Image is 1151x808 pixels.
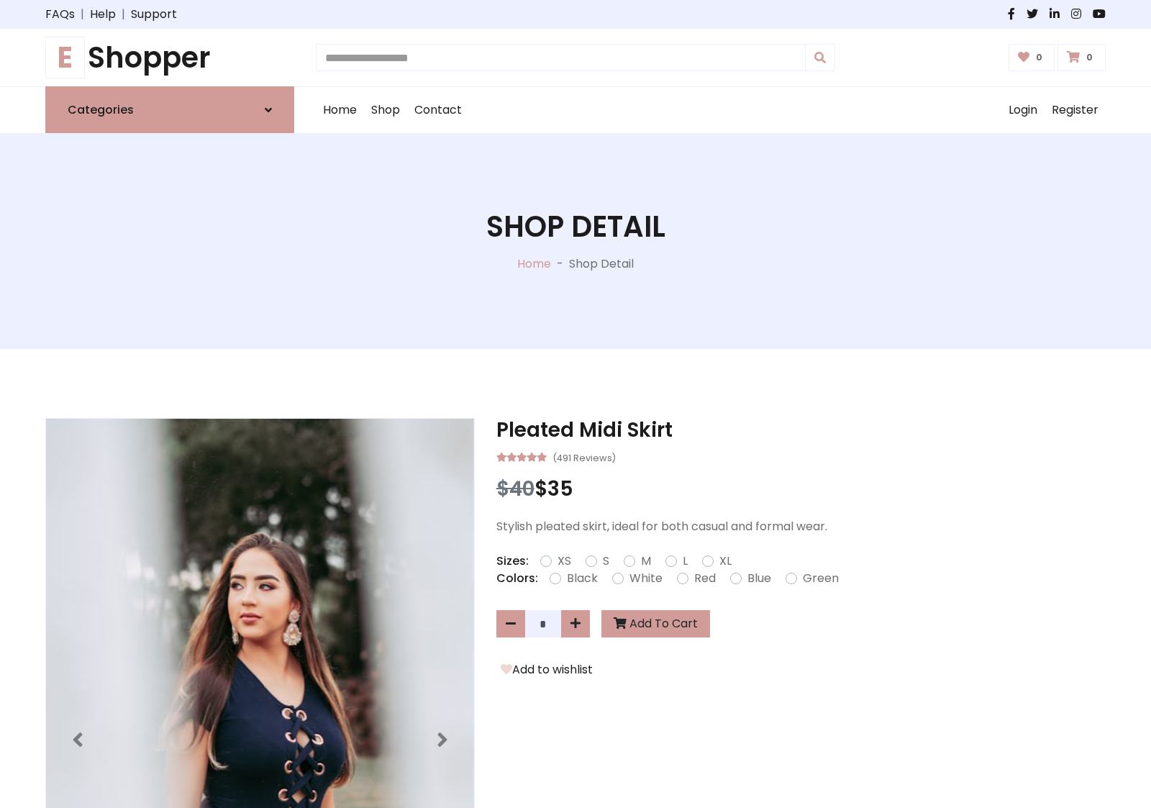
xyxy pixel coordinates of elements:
a: Home [316,87,364,133]
label: White [629,570,663,587]
label: M [641,553,651,570]
p: Sizes: [496,553,529,570]
a: Shop [364,87,407,133]
button: Add to wishlist [496,661,597,679]
label: S [603,553,609,570]
p: Colors: [496,570,538,587]
span: 35 [547,475,573,503]
span: | [116,6,131,23]
a: Contact [407,87,469,133]
label: XS [558,553,571,570]
a: FAQs [45,6,75,23]
label: Blue [747,570,771,587]
h1: Shopper [45,40,294,75]
span: | [75,6,90,23]
a: Login [1001,87,1045,133]
span: 0 [1032,51,1046,64]
label: Red [694,570,716,587]
p: Stylish pleated skirt, ideal for both casual and formal wear. [496,518,1106,535]
h3: $ [496,477,1106,501]
label: Green [803,570,839,587]
a: Support [131,6,177,23]
h3: Pleated Midi Skirt [496,418,1106,442]
a: 0 [1009,44,1055,71]
button: Add To Cart [601,610,710,637]
a: EShopper [45,40,294,75]
label: L [683,553,688,570]
small: (491 Reviews) [552,448,616,466]
a: Categories [45,86,294,133]
span: 0 [1083,51,1096,64]
p: Shop Detail [569,255,634,273]
a: Home [517,255,551,272]
a: Register [1045,87,1106,133]
label: Black [567,570,598,587]
span: $40 [496,475,534,503]
span: E [45,37,85,78]
a: Help [90,6,116,23]
h6: Categories [68,103,134,117]
h1: Shop Detail [486,209,665,244]
p: - [551,255,569,273]
a: 0 [1057,44,1106,71]
label: XL [719,553,732,570]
